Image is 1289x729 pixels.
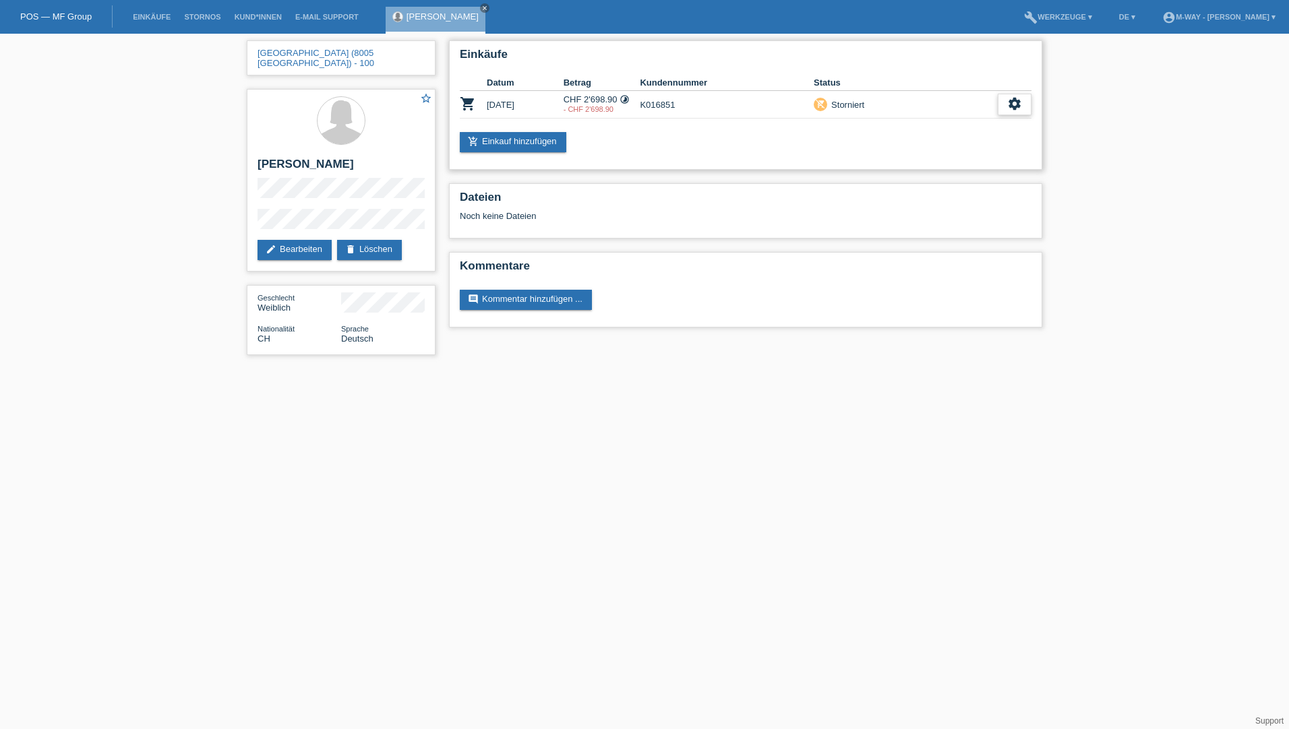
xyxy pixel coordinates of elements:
a: Stornos [177,13,227,21]
a: add_shopping_cartEinkauf hinzufügen [460,132,566,152]
span: Nationalität [258,325,295,333]
h2: Kommentare [460,259,1031,280]
a: Einkäufe [126,13,177,21]
i: settings [1007,96,1022,111]
i: build [1024,11,1038,24]
i: star_border [420,92,432,104]
a: Support [1255,716,1284,726]
a: deleteLöschen [337,240,402,260]
th: Betrag [564,75,640,91]
a: [PERSON_NAME] [407,11,479,22]
td: CHF 2'698.90 [564,91,640,119]
a: [GEOGRAPHIC_DATA] (8005 [GEOGRAPHIC_DATA]) - 100 [258,48,374,68]
a: editBearbeiten [258,240,332,260]
td: K016851 [640,91,814,119]
span: Schweiz [258,334,270,344]
a: E-Mail Support [289,13,365,21]
h2: [PERSON_NAME] [258,158,425,178]
i: comment [468,294,479,305]
div: 17.09.2025 / falschen Betrag erfasst! [564,105,640,113]
i: delete [345,244,356,255]
td: [DATE] [487,91,564,119]
a: star_border [420,92,432,106]
i: close [481,5,488,11]
h2: Dateien [460,191,1031,211]
div: Weiblich [258,292,341,313]
th: Datum [487,75,564,91]
i: edit [266,244,276,255]
div: Noch keine Dateien [460,211,872,221]
i: account_circle [1162,11,1176,24]
i: add_shopping_cart [468,136,479,147]
i: remove_shopping_cart [816,99,825,108]
div: Storniert [827,98,864,112]
th: Status [814,75,998,91]
a: POS — MF Group [20,11,92,22]
a: close [480,3,489,13]
i: POSP00025520 [460,96,476,112]
a: Kund*innen [228,13,289,21]
a: buildWerkzeuge ▾ [1017,13,1099,21]
span: Deutsch [341,334,373,344]
span: Sprache [341,325,369,333]
a: DE ▾ [1112,13,1142,21]
th: Kundennummer [640,75,814,91]
i: Fixe Raten (12 Raten) [620,94,630,104]
h2: Einkäufe [460,48,1031,68]
a: account_circlem-way - [PERSON_NAME] ▾ [1156,13,1282,21]
span: Geschlecht [258,294,295,302]
a: commentKommentar hinzufügen ... [460,290,592,310]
